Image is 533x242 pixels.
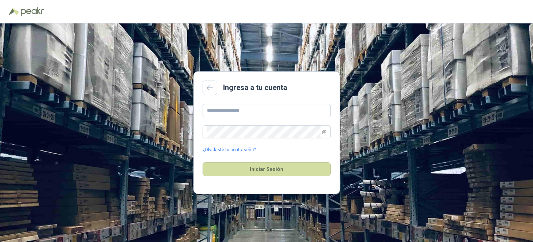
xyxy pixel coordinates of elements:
h2: Ingresa a tu cuenta [223,82,287,93]
img: Peakr [21,7,44,16]
a: ¿Olvidaste tu contraseña? [203,146,256,153]
button: Iniciar Sesión [203,162,331,176]
img: Logo [9,8,19,15]
span: eye-invisible [322,130,326,134]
